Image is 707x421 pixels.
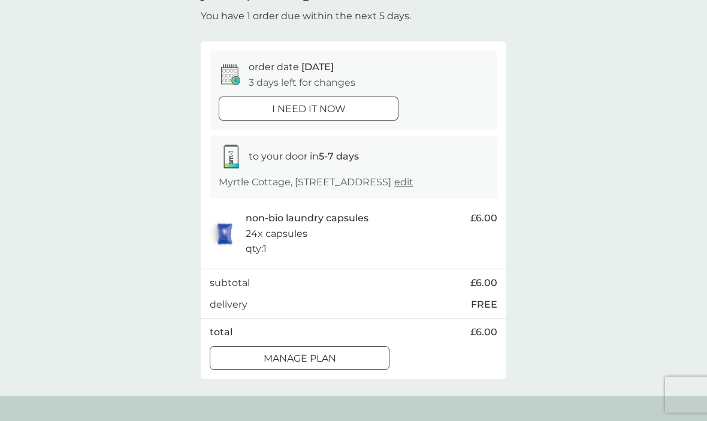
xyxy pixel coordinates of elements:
a: edit [394,176,413,188]
button: Manage plan [210,346,389,370]
p: Myrtle Cottage, [STREET_ADDRESS] [219,175,413,190]
p: FREE [471,297,497,312]
p: You have 1 order due within the next 5 days. [201,8,411,24]
span: [DATE] [301,61,334,73]
p: qty : 1 [246,241,267,257]
p: non-bio laundry capsules [246,210,368,226]
span: to your door in [249,151,359,162]
p: 24x capsules [246,226,307,242]
p: order date [249,59,334,75]
p: Manage plan [264,351,336,366]
strong: 5-7 days [319,151,359,162]
button: i need it now [219,97,398,121]
p: i need it now [272,101,346,117]
span: £6.00 [470,275,497,291]
span: £6.00 [470,210,497,226]
span: £6.00 [470,324,497,340]
p: subtotal [210,275,250,291]
p: 3 days left for changes [249,75,355,91]
p: delivery [210,297,247,312]
p: total [210,324,232,340]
